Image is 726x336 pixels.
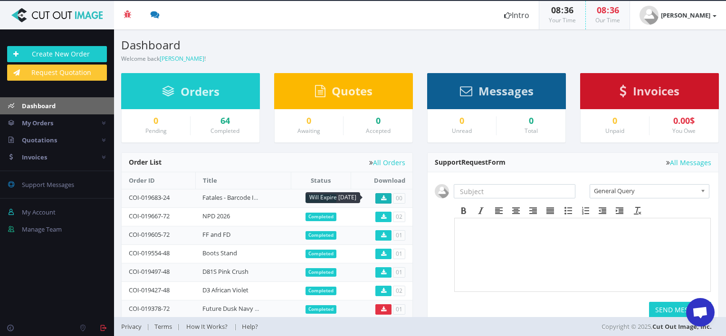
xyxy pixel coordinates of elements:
span: Completed [306,268,336,277]
a: 0 [588,116,642,126]
div: Increase indent [611,205,628,217]
div: 0 [504,116,558,126]
small: Pending [145,127,167,135]
th: Status [291,172,351,189]
a: 0 [351,116,405,126]
div: Italic [472,205,489,217]
div: Align left [490,205,507,217]
img: user_default.jpg [435,184,449,198]
a: COI-019683-24 [129,193,170,202]
img: Cut Out Image [7,8,107,22]
a: Quotes [315,89,373,97]
span: Request [461,158,488,167]
iframe: Rich Text Area. Press ALT-F9 for menu. Press ALT-F10 for toolbar. Press ALT-0 for help [455,218,710,291]
a: COI-019605-72 [129,230,170,239]
span: Copyright © 2025, [602,322,712,331]
span: Manage Team [22,225,62,233]
span: Support Form [435,158,506,167]
span: How It Works? [186,322,228,331]
input: Subject [454,184,575,198]
span: My Orders [22,119,53,127]
a: All Messages [666,159,711,166]
a: 64 [198,116,252,126]
small: Our Time [595,16,620,24]
a: D3 African Violet [202,286,248,294]
span: 08 [551,4,561,16]
a: Terms [150,322,177,331]
small: You Owe [672,127,696,135]
span: Messages [478,83,534,99]
span: 08 [597,4,606,16]
a: Fatales - Barcode Images [202,193,272,202]
div: Bold [455,205,472,217]
small: Completed [210,127,239,135]
button: SEND MESSAGE [649,302,711,318]
span: General Query [594,185,697,197]
a: All Orders [369,159,405,166]
a: Help? [237,322,263,331]
a: 0 [435,116,489,126]
span: Quotes [332,83,373,99]
a: D81S Pink Crush [202,267,248,276]
a: Messages [460,89,534,97]
strong: [PERSON_NAME] [661,11,710,19]
div: Bullet list [560,205,577,217]
span: : [561,4,564,16]
a: Create New Order [7,46,107,62]
span: Completed [306,305,336,314]
span: Quotations [22,136,57,144]
th: Title [195,172,291,189]
small: Total [525,127,538,135]
a: [PERSON_NAME] [160,55,204,63]
div: Numbered list [577,205,594,217]
a: FF and FD [202,230,230,239]
img: user_default.jpg [640,6,659,25]
small: Accepted [366,127,391,135]
span: Completed [306,287,336,295]
a: Request Quotation [7,65,107,81]
span: Invoices [22,153,47,161]
div: Clear formatting [629,205,646,217]
span: Support Messages [22,180,74,189]
a: COI-019667-72 [129,212,170,220]
span: 36 [610,4,619,16]
span: 36 [564,4,573,16]
div: Will Expire [DATE] [306,192,360,203]
th: Download [351,172,412,189]
small: Unread [452,127,472,135]
span: Orders [181,84,220,99]
div: Align center [507,205,525,217]
span: Order List [129,158,162,167]
a: 0 [129,116,183,126]
span: My Account [22,208,56,216]
small: Awaiting [297,127,320,135]
h3: Dashboard [121,39,413,51]
a: NPD 2026 [202,212,230,220]
a: COI-019378-72 [129,304,170,313]
div: Decrease indent [594,205,611,217]
a: Cut Out Image, Inc. [652,322,712,331]
a: Privacy [121,322,146,331]
span: Completed [306,250,336,258]
small: Your Time [549,16,576,24]
div: 0.00$ [657,116,711,126]
a: Future Dusk Navy and extras [202,304,285,313]
a: Boots Stand [202,249,237,257]
div: Align right [525,205,542,217]
a: COI-019427-48 [129,286,170,294]
span: : [606,4,610,16]
a: COI-019497-48 [129,267,170,276]
span: Invoices [633,83,679,99]
a: Intro [495,1,539,29]
a: How It Works? [180,322,234,331]
small: Welcome back ! [121,55,206,63]
th: Order ID [122,172,195,189]
small: Unpaid [605,127,624,135]
a: 0 [282,116,336,126]
span: Completed [306,213,336,221]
